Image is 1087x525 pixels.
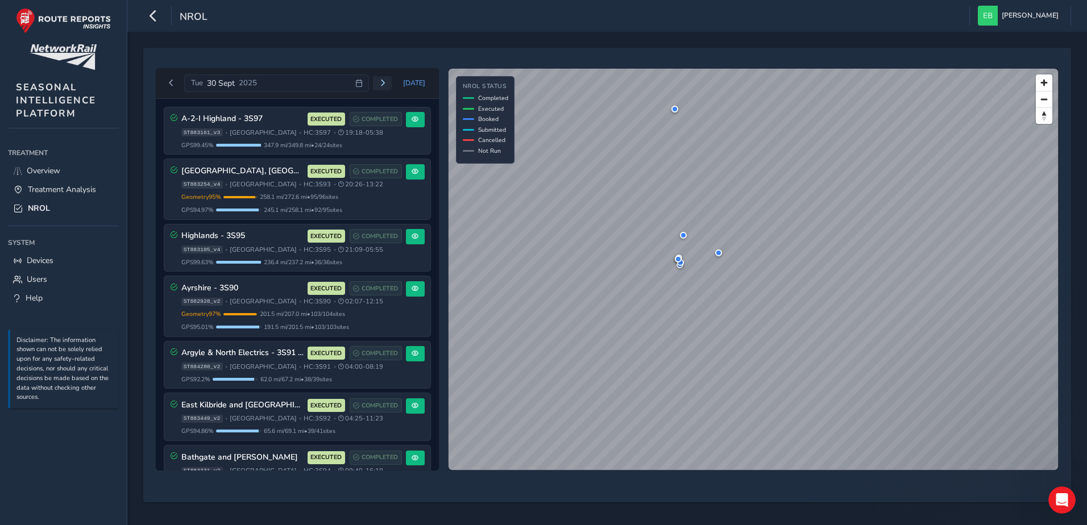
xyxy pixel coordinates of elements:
h3: [GEOGRAPHIC_DATA], [GEOGRAPHIC_DATA], [GEOGRAPHIC_DATA] 3S93 [181,166,304,176]
span: HC: 3S95 [304,245,331,254]
span: GPS 94.86 % [181,427,214,435]
span: 04:25 - 11:23 [338,414,383,423]
h4: NROL Status [463,83,508,90]
span: • [299,364,301,370]
span: ST883254_v4 [181,181,223,189]
span: GPS 99.63 % [181,258,214,266]
span: EXECUTED [310,115,342,124]
a: Overview [8,161,119,180]
div: Treatment [8,144,119,161]
span: [DATE] [403,78,425,88]
span: ST883161_v3 [181,128,223,136]
span: EXECUTED [310,284,342,293]
span: COMPLETED [362,349,398,358]
span: 20:26 - 13:22 [338,180,383,189]
span: [GEOGRAPHIC_DATA] [230,466,297,475]
span: 201.5 mi / 207.0 mi • 103 / 104 sites [260,310,345,318]
span: EXECUTED [310,167,342,176]
span: GPS 94.97 % [181,206,214,214]
button: Today [396,74,433,91]
span: SEASONAL INTELLIGENCE PLATFORM [16,81,96,120]
span: • [225,247,227,253]
span: NROL [28,203,50,214]
span: • [334,298,336,305]
h3: East Kilbride and [GEOGRAPHIC_DATA] [181,401,304,410]
h3: Highlands - 3S95 [181,231,304,241]
span: [PERSON_NAME] [1002,6,1059,26]
span: HC: 3S97 [304,128,331,137]
span: 347.9 mi / 349.8 mi • 24 / 24 sites [264,141,342,149]
span: [GEOGRAPHIC_DATA] [230,297,297,306]
span: 2025 [239,78,257,88]
span: • [334,364,336,370]
span: COMPLETED [362,453,398,462]
span: [GEOGRAPHIC_DATA] [230,128,297,137]
span: Submitted [478,126,506,134]
span: Tue [191,78,203,88]
span: HC: 3S92 [304,414,331,423]
span: ST883331_v2 [181,467,223,475]
span: COMPLETED [362,167,398,176]
span: ST884280_v2 [181,363,223,370]
span: • [299,298,301,305]
span: GPS 99.45 % [181,141,214,149]
span: 258.1 mi / 272.6 mi • 95 / 96 sites [260,193,338,201]
span: Devices [27,255,53,266]
span: HC: 3S94 [304,466,331,475]
span: • [334,181,336,188]
span: COMPLETED [362,401,398,410]
span: • [299,130,301,136]
span: Geometry 95 % [181,193,221,201]
span: EXECUTED [310,401,342,410]
h3: Bathgate and [PERSON_NAME] [181,453,304,463]
a: Devices [8,251,119,270]
span: Users [27,274,47,285]
button: [PERSON_NAME] [978,6,1063,26]
span: GPS 95.01 % [181,323,214,331]
img: diamond-layout [978,6,998,26]
span: Treatment Analysis [28,184,96,195]
button: Previous day [162,76,181,90]
img: customer logo [30,44,97,70]
span: Not Run [478,147,501,155]
span: Overview [27,165,60,176]
button: Next day [373,76,392,90]
span: COMPLETED [362,284,398,293]
button: Reset bearing to north [1036,107,1052,124]
span: HC: 3S90 [304,297,331,306]
span: EXECUTED [310,349,342,358]
span: • [299,181,301,188]
span: Geometry 97 % [181,310,221,318]
span: • [334,130,336,136]
h3: Argyle & North Electrics - 3S91 AM [181,348,304,358]
span: 245.1 mi / 258.1 mi • 92 / 95 sites [264,206,342,214]
a: Help [8,289,119,307]
span: 09:40 - 16:19 [338,466,383,475]
span: [GEOGRAPHIC_DATA] [230,245,297,254]
span: • [299,415,301,422]
span: ST883105_v4 [181,245,223,253]
span: Help [26,293,43,303]
span: • [334,468,336,474]
span: 191.5 mi / 201.5 mi • 103 / 103 sites [264,323,349,331]
div: System [8,234,119,251]
span: Cancelled [478,136,505,144]
h3: Ayrshire - 3S90 [181,284,304,293]
span: • [225,181,227,188]
span: ST883449_v2 [181,415,223,423]
span: 30 Sept [207,78,235,89]
span: NROL [180,10,208,26]
span: • [225,298,227,305]
iframe: Intercom live chat [1048,486,1076,514]
span: Executed [478,105,504,113]
a: NROL [8,199,119,218]
span: • [225,415,227,422]
span: COMPLETED [362,232,398,241]
span: 19:18 - 05:38 [338,128,383,137]
span: EXECUTED [310,453,342,462]
h3: A-2-I Highland - 3S97 [181,114,304,124]
span: • [299,247,301,253]
span: HC: 3S91 [304,363,331,371]
span: [GEOGRAPHIC_DATA] [230,363,297,371]
a: Users [8,270,119,289]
